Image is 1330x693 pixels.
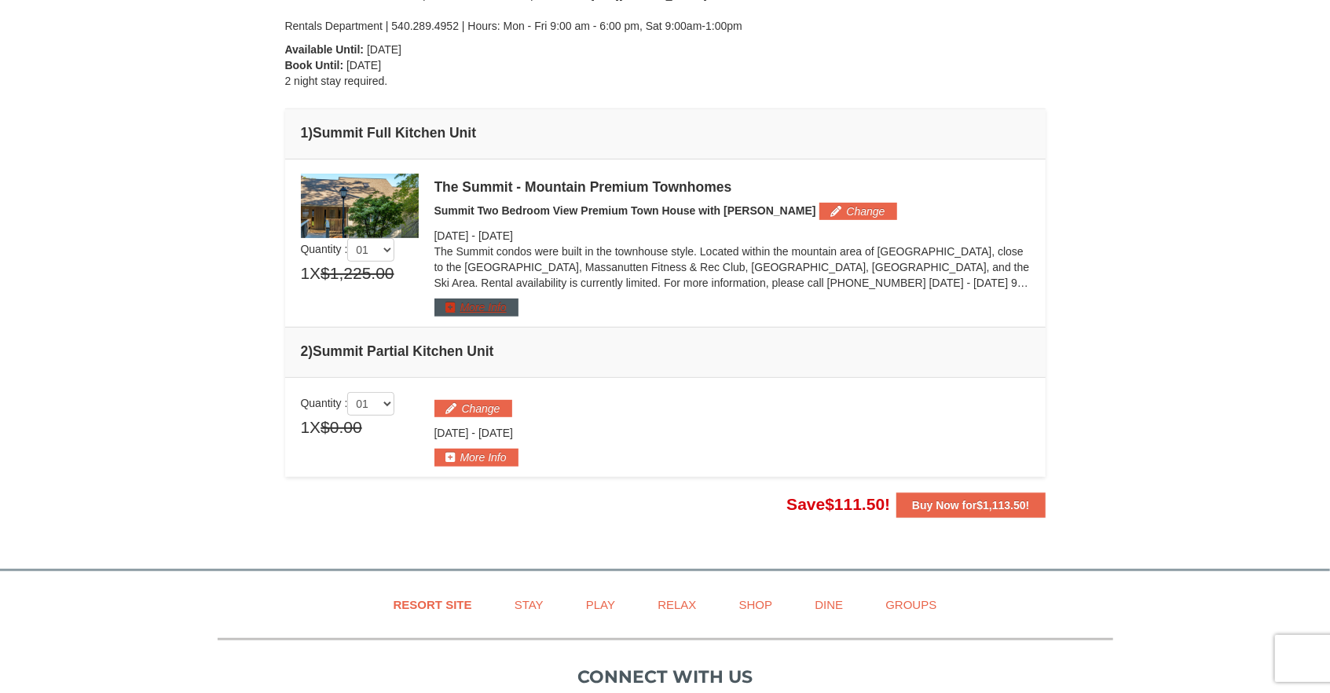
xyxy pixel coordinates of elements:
[301,262,310,285] span: 1
[434,299,518,316] button: More Info
[374,587,492,622] a: Resort Site
[285,43,365,56] strong: Available Until:
[720,587,793,622] a: Shop
[346,59,381,71] span: [DATE]
[434,427,469,439] span: [DATE]
[471,427,475,439] span: -
[819,203,897,220] button: Change
[308,343,313,359] span: )
[285,59,344,71] strong: Book Until:
[434,400,512,417] button: Change
[638,587,716,622] a: Relax
[301,125,1030,141] h4: 1 Summit Full Kitchen Unit
[434,179,1030,195] div: The Summit - Mountain Premium Townhomes
[285,75,388,87] span: 2 night stay required.
[434,449,518,466] button: More Info
[301,397,395,409] span: Quantity :
[367,43,401,56] span: [DATE]
[301,343,1030,359] h4: 2 Summit Partial Kitchen Unit
[434,244,1030,291] p: The Summit condos were built in the townhouse style. Located within the mountain area of [GEOGRAP...
[308,125,313,141] span: )
[434,229,469,242] span: [DATE]
[310,262,321,285] span: X
[786,495,890,513] span: Save !
[321,262,394,285] span: $1,225.00
[218,664,1113,690] p: Connect with us
[495,587,563,622] a: Stay
[825,495,885,513] span: $111.50
[478,427,513,439] span: [DATE]
[321,416,362,439] span: $0.00
[301,174,419,238] img: 19219034-1-0eee7e00.jpg
[471,229,475,242] span: -
[434,204,816,217] span: Summit Two Bedroom View Premium Town House with [PERSON_NAME]
[977,499,1026,511] span: $1,113.50
[795,587,863,622] a: Dine
[912,499,1029,511] strong: Buy Now for !
[301,243,395,255] span: Quantity :
[896,493,1045,518] button: Buy Now for$1,113.50!
[301,416,310,439] span: 1
[566,587,635,622] a: Play
[478,229,513,242] span: [DATE]
[866,587,956,622] a: Groups
[310,416,321,439] span: X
